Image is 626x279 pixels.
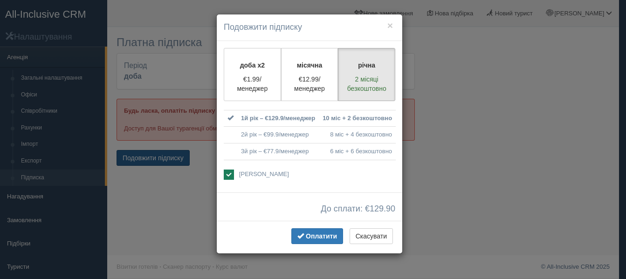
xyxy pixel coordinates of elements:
p: €12.99/менеджер [287,75,332,93]
td: 10 міс + 2 безкоштовно [319,110,396,127]
p: місячна [287,61,332,70]
td: 1й рік – €129.9/менеджер [237,110,319,127]
td: 3й рік – €77.9/менеджер [237,143,319,160]
td: 2й рік – €99.9/менеджер [237,127,319,143]
td: 6 міс + 6 безкоштовно [319,143,396,160]
h4: Подовжити підписку [224,21,395,34]
p: €1.99/менеджер [230,75,275,93]
td: 8 міс + 4 безкоштовно [319,127,396,143]
button: Скасувати [350,228,393,244]
span: [PERSON_NAME] [239,170,289,177]
span: До сплати: € [321,204,395,214]
button: Оплатити [291,228,343,244]
p: річна [344,61,389,70]
span: Оплатити [306,232,337,240]
p: 2 місяці безкоштовно [344,75,389,93]
button: × [387,20,393,30]
p: доба x2 [230,61,275,70]
span: 129.90 [370,204,395,213]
